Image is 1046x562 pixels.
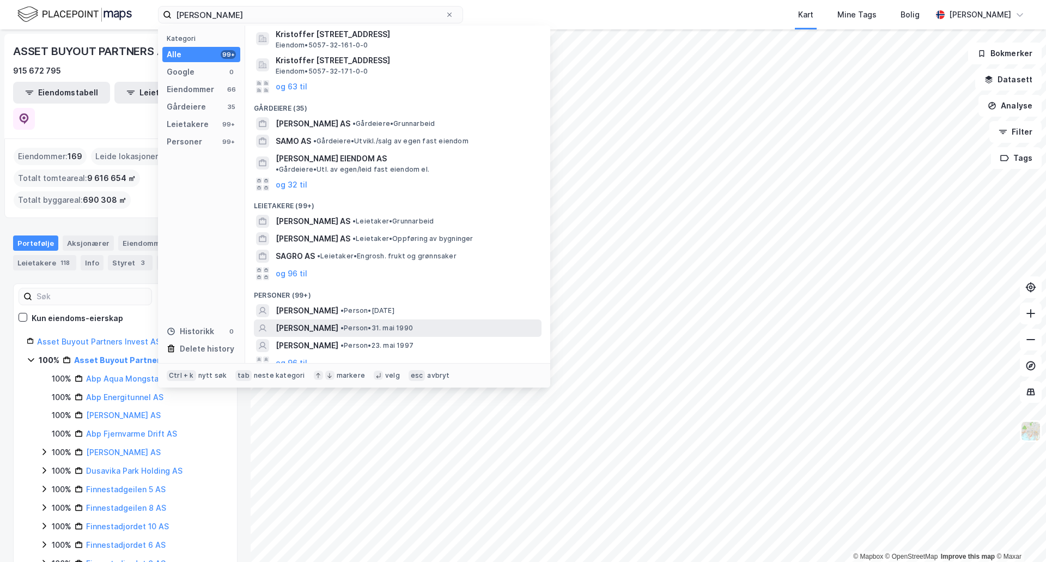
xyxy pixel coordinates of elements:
[52,446,71,459] div: 100%
[86,485,166,494] a: Finnestadgeilen 5 AS
[276,304,338,317] span: [PERSON_NAME]
[86,503,166,512] a: Finnestadgeilen 8 AS
[276,215,350,228] span: [PERSON_NAME] AS
[245,282,550,302] div: Personer (99+)
[32,312,123,325] div: Kun eiendoms-eierskap
[227,327,236,336] div: 0
[276,250,315,263] span: SAGRO AS
[221,137,236,146] div: 99+
[68,150,82,163] span: 169
[221,120,236,129] div: 99+
[52,372,71,385] div: 100%
[340,324,413,333] span: Person • 31. mai 1990
[276,28,537,41] span: Kristoffer [STREET_ADDRESS]
[245,193,550,213] div: Leietakere (99+)
[86,392,163,402] a: Abp Energitunnel AS
[86,466,183,475] a: Dusavika Park Holding AS
[86,448,161,457] a: [PERSON_NAME] AS
[337,371,365,380] div: markere
[276,267,307,280] button: og 96 til
[52,501,71,515] div: 100%
[352,119,435,128] span: Gårdeiere • Grunnarbeid
[167,325,214,338] div: Historikk
[941,553,995,560] a: Improve this map
[52,483,71,496] div: 100%
[340,341,344,349] span: •
[221,50,236,59] div: 99+
[13,82,110,104] button: Eiendomstabell
[276,165,429,174] span: Gårdeiere • Utl. av egen/leid fast eiendom el.
[276,41,368,50] span: Eiendom • 5057-32-161-0-0
[52,520,71,533] div: 100%
[167,65,194,78] div: Google
[63,235,114,251] div: Aksjonærer
[157,255,233,270] div: Transaksjoner
[340,341,413,350] span: Person • 23. mai 1997
[52,464,71,478] div: 100%
[798,8,813,21] div: Kart
[108,255,153,270] div: Styret
[276,339,338,352] span: [PERSON_NAME]
[853,553,883,560] a: Mapbox
[227,102,236,111] div: 35
[276,356,307,370] button: og 96 til
[1020,421,1041,442] img: Z
[352,217,356,225] span: •
[317,252,457,261] span: Leietaker • Engrosh. frukt og grønnsaker
[235,370,252,381] div: tab
[992,510,1046,562] iframe: Chat Widget
[276,54,537,67] span: Kristoffer [STREET_ADDRESS]
[276,117,350,130] span: [PERSON_NAME] AS
[52,409,71,422] div: 100%
[137,257,148,268] div: 3
[13,235,58,251] div: Portefølje
[276,322,338,335] span: [PERSON_NAME]
[968,43,1042,64] button: Bokmerker
[991,147,1042,169] button: Tags
[352,234,473,243] span: Leietaker • Oppføring av bygninger
[39,354,59,367] div: 100%
[37,337,161,346] a: Asset Buyout Partners Invest AS
[87,172,136,185] span: 9 616 654 ㎡
[81,255,104,270] div: Info
[992,510,1046,562] div: Kontrollprogram for chat
[385,371,400,380] div: velg
[901,8,920,21] div: Bolig
[245,95,550,115] div: Gårdeiere (35)
[276,80,307,93] button: og 63 til
[276,178,307,191] button: og 32 til
[317,252,320,260] span: •
[227,68,236,76] div: 0
[86,522,169,531] a: Finnestadjordet 10 AS
[52,391,71,404] div: 100%
[83,194,126,207] span: 690 308 ㎡
[114,82,211,104] button: Leietakertabell
[340,324,344,332] span: •
[340,306,344,315] span: •
[276,67,368,76] span: Eiendom • 5057-32-171-0-0
[313,137,469,146] span: Gårdeiere • Utvikl./salg av egen fast eiendom
[86,410,161,420] a: [PERSON_NAME] AS
[14,170,140,187] div: Totalt tomteareal :
[86,540,166,549] a: Finnestadjordet 6 AS
[180,342,234,355] div: Delete history
[13,43,173,60] div: ASSET BUYOUT PARTNERS AS
[167,135,202,148] div: Personer
[13,255,76,270] div: Leietakere
[86,374,176,383] a: Abp Aqua Mongstad AS
[17,5,132,24] img: logo.f888ab2527a4732fd821a326f86c7f29.svg
[427,371,449,380] div: avbryt
[340,306,394,315] span: Person • [DATE]
[58,257,72,268] div: 118
[198,371,227,380] div: nytt søk
[254,371,305,380] div: neste kategori
[276,165,279,173] span: •
[352,119,356,128] span: •
[52,539,71,552] div: 100%
[352,234,356,243] span: •
[74,355,178,365] a: Asset Buyout Partners AS
[13,64,61,77] div: 915 672 795
[975,69,1042,90] button: Datasett
[837,8,877,21] div: Mine Tags
[118,235,190,251] div: Eiendommer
